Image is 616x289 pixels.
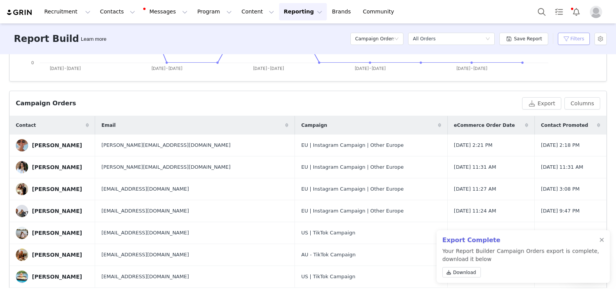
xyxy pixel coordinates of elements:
p: How can we help? [15,81,139,94]
a: Brands [327,3,358,20]
div: Profile image for GRIN HelperI'm glad I could help! If you have any more questions or need furthe... [8,115,146,143]
span: Contact Promoted [541,122,588,129]
text: [DATE]-[DATE] [50,66,81,71]
span: [EMAIL_ADDRESS][DOMAIN_NAME] [101,251,189,259]
span: Home [30,238,47,243]
div: Campaign Orders [16,99,76,108]
a: [PERSON_NAME] [16,139,89,151]
text: [DATE]-[DATE] [355,66,386,71]
div: [PERSON_NAME] [32,164,82,170]
div: EU | Instagram Campaign | Other Europe [301,185,441,193]
a: [PERSON_NAME] [16,249,89,261]
i: icon: down [394,37,399,42]
span: [DATE] 2:18 PM [541,141,579,149]
span: [DATE] 11:31 AM [541,163,583,171]
span: Download [453,269,476,276]
button: Profile [585,6,610,18]
a: Tasks [551,3,567,20]
text: [DATE]-[DATE] [456,66,487,71]
img: de5b45e6-bac0-42c4-8382-85a8dc6d595a.jpg [16,205,28,217]
img: 32f285e2-1225-4725-ba5e-7b7ba4ab9870.jpg [16,139,28,151]
span: [DATE] 12:48 AM [541,229,583,237]
button: Messages [140,3,192,20]
div: [PERSON_NAME] [32,230,82,236]
button: Columns [564,97,600,110]
span: [DATE] 2:38 PM [454,229,492,237]
a: [PERSON_NAME] [16,271,89,283]
div: EU | Instagram Campaign | Other Europe [301,207,441,215]
i: icon: down [485,37,490,42]
img: logo [15,15,60,27]
span: [DATE] 9:47 PM [541,207,579,215]
a: [PERSON_NAME] [16,183,89,195]
div: EU | Instagram Campaign | Other Europe [301,163,441,171]
span: [DATE] 11:27 AM [454,185,496,193]
img: e48a5727-7e42-47e2-b93f-74f917c2f4b0.jpg [16,161,28,173]
span: [EMAIL_ADDRESS][DOMAIN_NAME] [101,207,189,215]
a: [PERSON_NAME] [16,227,89,239]
button: Filters [558,33,590,45]
a: Community [358,3,402,20]
div: [PERSON_NAME] [32,142,82,148]
span: eCommerce Order Date [454,122,515,129]
div: US | TikTok Campaign [301,273,441,281]
button: Program [192,3,236,20]
div: Ask a question [16,154,129,162]
div: Recent message [16,110,138,118]
span: [DATE] 11:24 AM [454,207,496,215]
span: Contact [16,122,36,129]
span: [EMAIL_ADDRESS][DOMAIN_NAME] [101,185,189,193]
div: [PERSON_NAME] [32,274,82,280]
div: [PERSON_NAME] [32,186,82,192]
h3: Report Builder [14,32,90,46]
p: Your Report Builder Campaign Orders export is complete, download it below [442,247,599,281]
span: [EMAIL_ADDRESS][DOMAIN_NAME] [101,229,189,237]
div: AU - TikTok Campaign [301,251,441,259]
a: [PERSON_NAME] [16,205,89,217]
div: Close [132,12,146,26]
span: [PERSON_NAME][EMAIL_ADDRESS][DOMAIN_NAME] [101,141,230,149]
h5: Campaign Orders [355,33,394,45]
span: Messages [102,238,129,243]
span: [DATE] 2:21 PM [454,141,492,149]
div: US | TikTok Campaign [301,229,441,237]
span: [DATE] 3:08 PM [541,185,579,193]
button: Export [522,97,561,110]
div: Tooltip anchor [79,35,108,43]
img: Profile image for Marie [105,12,120,28]
a: Download [442,267,481,277]
div: [PERSON_NAME] [32,252,82,258]
button: Search [533,3,550,20]
img: Profile image for Chriscely [75,12,91,28]
div: GRIN Helper [34,129,67,137]
text: [DATE]-[DATE] [253,66,284,71]
div: AI Agent and team can help [16,162,129,170]
span: Campaign [301,122,327,129]
span: I'm glad I could help! If you have any more questions or need further assistance with GRIN, just ... [34,122,375,128]
img: placeholder-profile.jpg [590,6,602,18]
img: d774d3e6-1b7d-4074-8ea1-18ec157ccdb1.jpg [16,249,28,261]
span: [DATE] 11:31 AM [454,163,496,171]
img: Profile image for Darlene [90,12,105,28]
img: 79a7344a-b90d-4e4c-971f-c18c779ad86f.jpg [16,183,28,195]
button: Contacts [95,3,140,20]
img: Profile image for GRIN Helper [16,121,31,137]
img: 5b4591c1-7129-4ac1-89f4-3452a1aa18e3.jpg [16,271,28,283]
button: Save Report [499,33,548,45]
div: EU | Instagram Campaign | Other Europe [301,141,441,149]
div: • [DATE] [69,129,90,137]
text: [DATE]-[DATE] [151,66,182,71]
span: Email [101,122,115,129]
div: Recent messageProfile image for GRIN HelperI'm glad I could help! If you have any more questions ... [8,103,146,144]
span: [PERSON_NAME][EMAIL_ADDRESS][DOMAIN_NAME] [101,163,230,171]
div: All Orders [413,33,435,45]
button: Content [237,3,279,20]
a: [PERSON_NAME] [16,161,89,173]
button: Messages [77,218,154,249]
img: grin logo [6,9,33,16]
div: [PERSON_NAME] [32,208,82,214]
p: Hi [PERSON_NAME] 👋 [15,55,139,81]
button: Recruitment [40,3,95,20]
span: [EMAIL_ADDRESS][DOMAIN_NAME] [101,273,189,281]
